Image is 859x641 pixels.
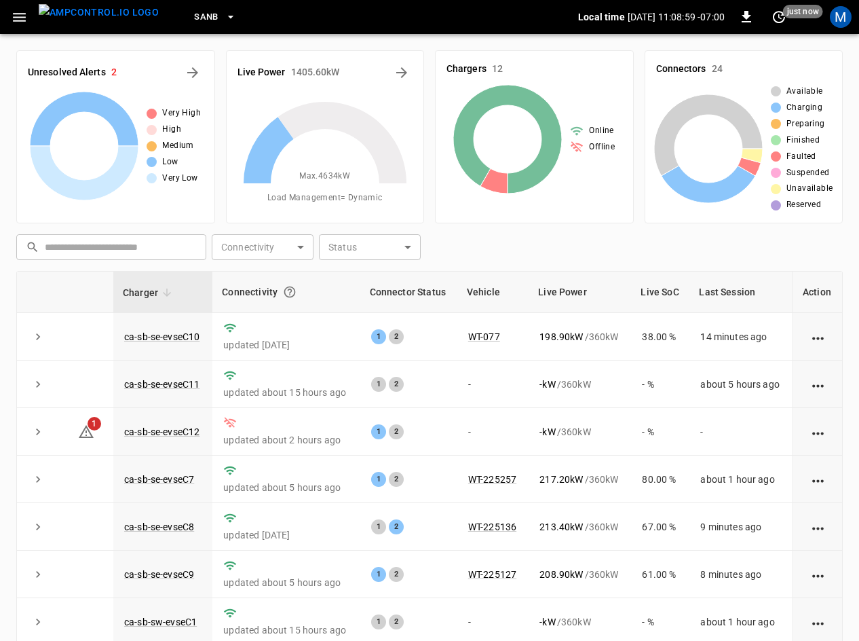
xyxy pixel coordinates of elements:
div: 2 [389,424,404,439]
span: Low [162,155,178,169]
a: WT-077 [468,331,500,342]
h6: 2 [111,65,117,80]
td: - [457,361,529,408]
a: ca-sb-se-evseC11 [124,379,199,390]
span: SanB [194,10,218,25]
button: Connection between the charger and our software. [278,280,302,304]
div: 2 [389,519,404,534]
div: 1 [371,519,386,534]
td: - % [631,408,689,456]
td: about 5 hours ago [689,361,793,408]
div: 2 [389,472,404,487]
p: Local time [578,10,625,24]
div: 2 [389,329,404,344]
div: / 360 kW [539,520,620,534]
span: Suspended [786,166,830,180]
div: action cell options [809,473,826,486]
span: Reserved [786,198,821,212]
div: 2 [389,567,404,582]
button: expand row [28,374,48,395]
div: action cell options [809,568,826,581]
th: Live SoC [631,272,689,313]
span: Online [589,124,613,138]
span: Charging [786,101,822,115]
button: expand row [28,564,48,585]
div: action cell options [809,330,826,344]
span: Finished [786,134,820,147]
td: - [457,408,529,456]
span: High [162,123,181,136]
span: Offline [589,141,615,154]
div: action cell options [809,378,826,391]
h6: Connectors [656,62,706,77]
p: [DATE] 11:08:59 -07:00 [628,10,725,24]
td: 9 minutes ago [689,503,793,551]
h6: Unresolved Alerts [28,65,106,80]
a: ca-sb-se-evseC8 [124,521,194,532]
a: ca-sb-se-evseC10 [124,331,199,342]
span: Unavailable [786,182,833,196]
span: just now [783,5,823,18]
div: 1 [371,377,386,392]
a: WT-225257 [468,474,516,485]
button: All Alerts [182,62,204,84]
h6: 1405.60 kW [291,65,340,80]
button: set refresh interval [768,6,790,28]
span: Available [786,85,823,98]
div: action cell options [809,520,826,534]
td: - % [631,361,689,408]
p: - kW [539,615,555,629]
th: Vehicle [457,272,529,313]
td: 80.00 % [631,456,689,503]
div: / 360 kW [539,330,620,344]
div: 2 [389,615,404,629]
span: Medium [162,139,193,153]
a: ca-sb-se-evseC7 [124,474,194,485]
span: 1 [88,417,101,431]
th: Connector Status [360,272,457,313]
p: 198.90 kW [539,330,583,344]
div: / 360 kW [539,473,620,486]
p: 213.40 kW [539,520,583,534]
p: 217.20 kW [539,473,583,486]
p: updated about 5 hours ago [223,481,349,494]
button: expand row [28,327,48,347]
td: 38.00 % [631,313,689,361]
button: Energy Overview [391,62,413,84]
button: expand row [28,612,48,632]
h6: 12 [492,62,503,77]
span: Preparing [786,117,825,131]
div: / 360 kW [539,615,620,629]
td: 14 minutes ago [689,313,793,361]
div: / 360 kW [539,425,620,439]
span: Faulted [786,150,816,164]
img: ampcontrol.io logo [39,4,159,21]
div: 1 [371,472,386,487]
p: - kW [539,378,555,391]
div: profile-icon [830,6,852,28]
a: WT-225136 [468,521,516,532]
a: ca-sb-se-evseC9 [124,569,194,580]
span: Max. 4634 kW [299,170,350,183]
p: updated about 15 hours ago [223,623,349,637]
span: Very High [162,107,201,120]
div: / 360 kW [539,568,620,581]
button: expand row [28,422,48,442]
td: 67.00 % [631,503,689,551]
h6: Chargers [446,62,486,77]
th: Live Power [529,272,631,313]
button: expand row [28,469,48,490]
span: Very Low [162,172,197,185]
td: 8 minutes ago [689,551,793,598]
p: updated about 5 hours ago [223,576,349,589]
p: - kW [539,425,555,439]
p: 208.90 kW [539,568,583,581]
p: updated [DATE] [223,338,349,352]
th: Action [793,272,842,313]
p: updated about 2 hours ago [223,433,349,447]
span: Load Management = Dynamic [267,191,383,205]
div: / 360 kW [539,378,620,391]
p: updated about 15 hours ago [223,386,349,399]
p: updated [DATE] [223,528,349,542]
a: ca-sb-sw-evseC1 [124,617,197,627]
